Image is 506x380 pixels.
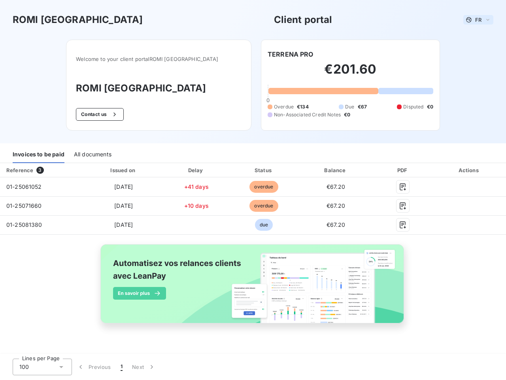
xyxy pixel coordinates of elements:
span: Non-Associated Credit Notes [274,111,341,118]
div: Invoices to be paid [13,146,64,163]
button: Previous [72,359,116,375]
span: €67.20 [327,183,345,190]
h3: Client portal [274,13,332,27]
h2: €201.60 [268,61,433,85]
span: [DATE] [114,183,133,190]
span: €67 [358,103,367,110]
span: FR [475,17,481,23]
span: [DATE] [114,202,133,209]
span: overdue [249,181,278,193]
span: Disputed [403,103,423,110]
span: €67.20 [327,221,345,228]
span: €0 [427,103,433,110]
span: 0 [266,97,270,103]
h3: ROMI [GEOGRAPHIC_DATA] [76,81,242,95]
div: Status [231,166,296,174]
div: Reference [6,167,33,173]
span: €67.20 [327,202,345,209]
span: +41 days [184,183,209,190]
span: due [255,219,273,231]
img: banner [93,239,413,337]
div: Delay [165,166,228,174]
span: 3 [36,167,43,174]
span: 01-25081380 [6,221,42,228]
span: Overdue [274,103,294,110]
span: Due [345,103,354,110]
div: Actions [434,166,504,174]
h6: TERRENA PRO [268,49,313,59]
span: €0 [344,111,350,118]
span: 01-25071660 [6,202,42,209]
div: All documents [74,146,111,163]
span: 01-25061052 [6,183,42,190]
div: PDF [375,166,431,174]
div: Balance [300,166,372,174]
span: Welcome to your client portal ROMI [GEOGRAPHIC_DATA] [76,56,242,62]
h3: ROMI [GEOGRAPHIC_DATA] [13,13,143,27]
div: Issued on [85,166,162,174]
span: overdue [249,200,278,212]
span: €134 [297,103,309,110]
button: 1 [116,359,127,375]
span: 1 [121,363,123,371]
span: [DATE] [114,221,133,228]
button: Contact us [76,108,124,121]
span: 100 [19,363,29,371]
span: +10 days [184,202,209,209]
button: Next [127,359,160,375]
